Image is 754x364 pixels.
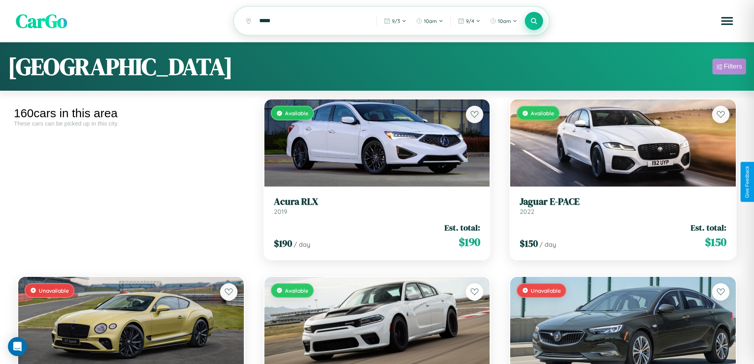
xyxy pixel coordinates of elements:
[716,10,738,32] button: Open menu
[274,196,481,215] a: Acura RLX2019
[454,15,484,27] button: 9/4
[712,59,746,74] button: Filters
[745,166,750,198] div: Give Feedback
[459,234,480,250] span: $ 190
[412,15,447,27] button: 10am
[285,287,308,294] span: Available
[691,222,726,233] span: Est. total:
[705,234,726,250] span: $ 150
[16,8,67,34] span: CarGo
[380,15,410,27] button: 9/3
[274,237,292,250] span: $ 190
[466,18,474,24] span: 9 / 4
[520,208,534,215] span: 2022
[498,18,511,24] span: 10am
[294,240,310,248] span: / day
[539,240,556,248] span: / day
[424,18,437,24] span: 10am
[531,287,561,294] span: Unavailable
[724,63,742,71] div: Filters
[486,15,521,27] button: 10am
[274,208,287,215] span: 2019
[531,110,554,116] span: Available
[520,237,538,250] span: $ 150
[520,196,726,215] a: Jaguar E-PACE2022
[8,50,233,83] h1: [GEOGRAPHIC_DATA]
[392,18,400,24] span: 9 / 3
[520,196,726,208] h3: Jaguar E-PACE
[285,110,308,116] span: Available
[8,337,27,356] div: Open Intercom Messenger
[14,107,248,120] div: 160 cars in this area
[39,287,69,294] span: Unavailable
[14,120,248,127] div: These cars can be picked up in this city.
[274,196,481,208] h3: Acura RLX
[444,222,480,233] span: Est. total:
